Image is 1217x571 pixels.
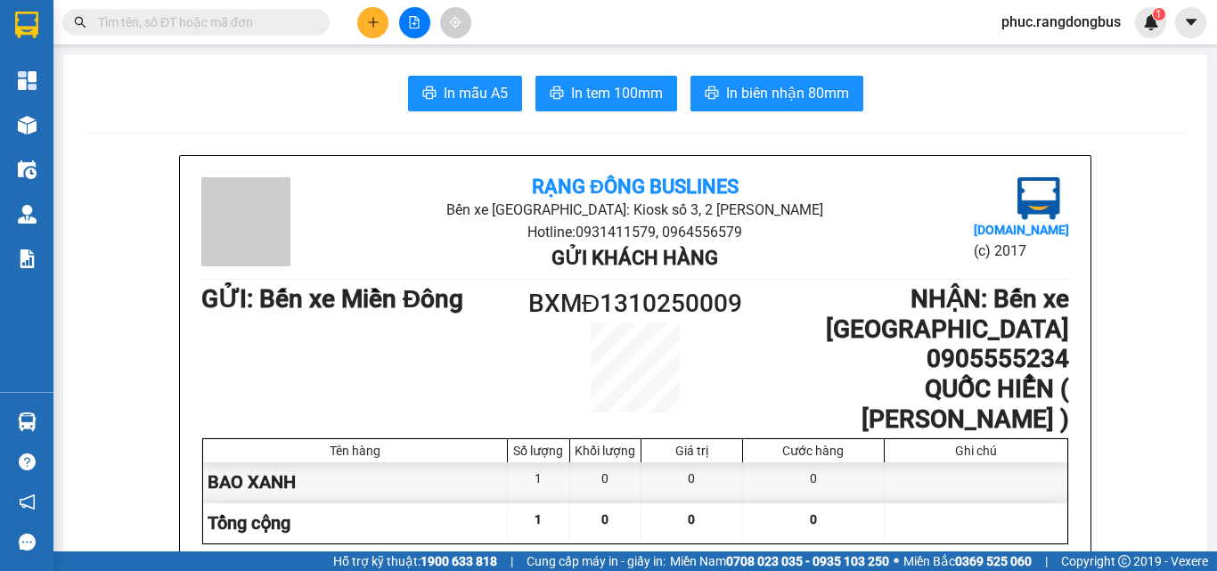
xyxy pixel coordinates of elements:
span: In biên nhận 80mm [726,82,849,104]
div: Tên hàng [208,444,502,458]
b: Rạng Đông Buslines [532,175,739,198]
strong: 0369 525 060 [955,554,1032,568]
img: warehouse-icon [18,116,37,135]
div: Khối lượng [575,444,636,458]
div: Số lượng [512,444,565,458]
strong: 0708 023 035 - 0935 103 250 [726,554,889,568]
span: message [19,534,36,551]
button: caret-down [1175,7,1206,38]
b: Gửi khách hàng [551,247,718,269]
span: printer [422,86,437,102]
span: Cung cấp máy in - giấy in: [527,551,666,571]
img: warehouse-icon [18,412,37,431]
img: icon-new-feature [1143,14,1159,30]
span: plus [367,16,380,29]
div: Giá trị [646,444,738,458]
li: Hotline: 0931411579, 0964556579 [346,221,924,243]
span: Miền Nam [670,551,889,571]
button: aim [440,7,471,38]
span: 0 [688,512,695,526]
img: solution-icon [18,249,37,268]
button: printerIn biên nhận 80mm [690,76,863,111]
span: printer [550,86,564,102]
span: phuc.rangdongbus [987,11,1135,33]
button: file-add [399,7,430,38]
h1: 0905555234 [744,344,1069,374]
span: notification [19,494,36,510]
b: GỬI : Bến xe Miền Đông [201,284,463,314]
img: dashboard-icon [18,71,37,90]
span: 1 [535,512,542,526]
span: aim [449,16,461,29]
span: Miền Bắc [903,551,1032,571]
div: 1 [508,462,570,502]
img: logo.jpg [1017,177,1060,220]
div: Cước hàng [747,444,879,458]
h1: BXMĐ1310250009 [527,284,744,323]
div: 0 [743,462,885,502]
span: 0 [601,512,608,526]
li: Bến xe [GEOGRAPHIC_DATA]: Kiosk số 3, 2 [PERSON_NAME] [346,199,924,221]
img: warehouse-icon [18,160,37,179]
span: | [1045,551,1048,571]
button: printerIn mẫu A5 [408,76,522,111]
span: Hỗ trợ kỹ thuật: [333,551,497,571]
div: Ghi chú [889,444,1063,458]
div: 0 [570,462,641,502]
button: plus [357,7,388,38]
sup: 1 [1153,8,1165,20]
span: | [510,551,513,571]
span: file-add [408,16,421,29]
div: BAO XANH [203,462,508,502]
button: printerIn tem 100mm [535,76,677,111]
span: 0 [810,512,817,526]
span: caret-down [1183,14,1199,30]
img: warehouse-icon [18,205,37,224]
h1: QUỐC HIỂN ( [PERSON_NAME] ) [744,374,1069,434]
span: In tem 100mm [571,82,663,104]
b: NHẬN : Bến xe [GEOGRAPHIC_DATA] [826,284,1069,344]
span: In mẫu A5 [444,82,508,104]
input: Tìm tên, số ĐT hoặc mã đơn [98,12,308,32]
span: ⚪️ [894,558,899,565]
span: 1 [1156,8,1162,20]
img: logo-vxr [15,12,38,38]
b: [DOMAIN_NAME] [974,223,1069,237]
span: printer [705,86,719,102]
span: question-circle [19,453,36,470]
span: Tổng cộng [208,512,290,534]
span: copyright [1118,555,1131,567]
strong: 1900 633 818 [421,554,497,568]
div: 0 [641,462,743,502]
span: search [74,16,86,29]
li: (c) 2017 [974,240,1069,262]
